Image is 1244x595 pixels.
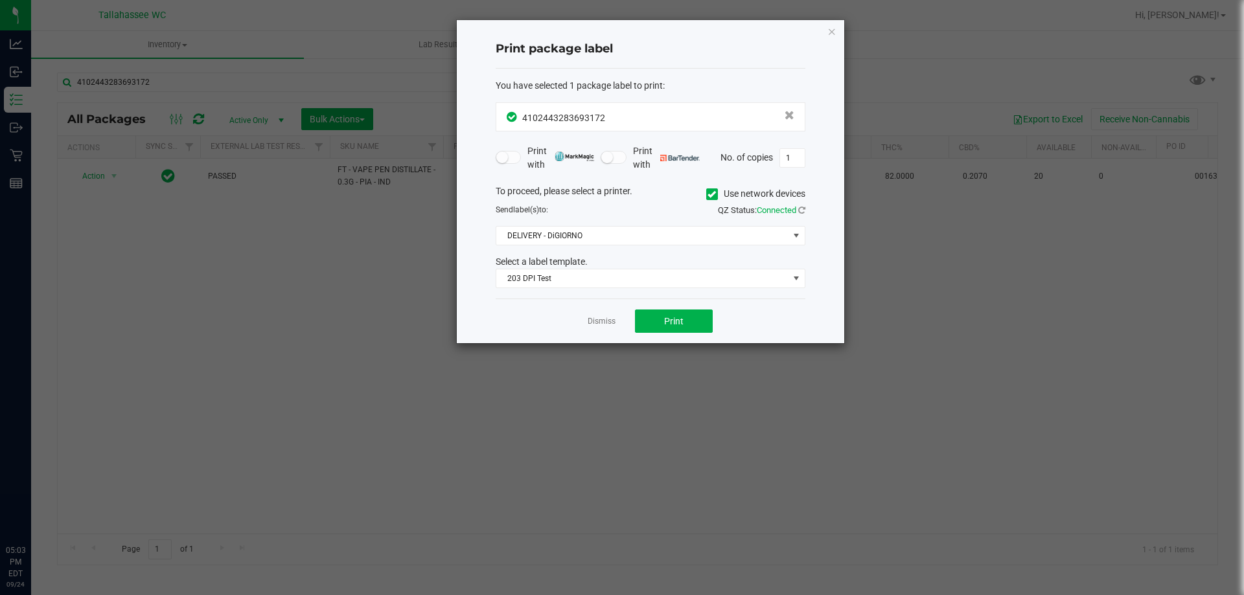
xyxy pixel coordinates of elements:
button: Print [635,309,713,333]
img: bartender.png [660,155,700,161]
a: Dismiss [588,316,616,327]
span: No. of copies [720,152,773,162]
span: Print [664,316,684,326]
img: mark_magic_cybra.png [555,152,594,161]
span: In Sync [507,110,519,124]
h4: Print package label [496,41,805,58]
span: 203 DPI Test [496,269,789,287]
span: 4102443283693172 [522,113,605,123]
span: QZ Status: [718,205,805,215]
label: Use network devices [706,187,805,201]
div: : [496,79,805,93]
div: To proceed, please select a printer. [486,185,815,204]
span: label(s) [513,205,539,214]
iframe: Resource center [13,491,52,530]
div: Select a label template. [486,255,815,269]
span: Print with [527,144,594,172]
span: Connected [757,205,796,215]
span: You have selected 1 package label to print [496,80,663,91]
span: Send to: [496,205,548,214]
span: Print with [633,144,700,172]
span: DELIVERY - DiGIORNO [496,227,789,245]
